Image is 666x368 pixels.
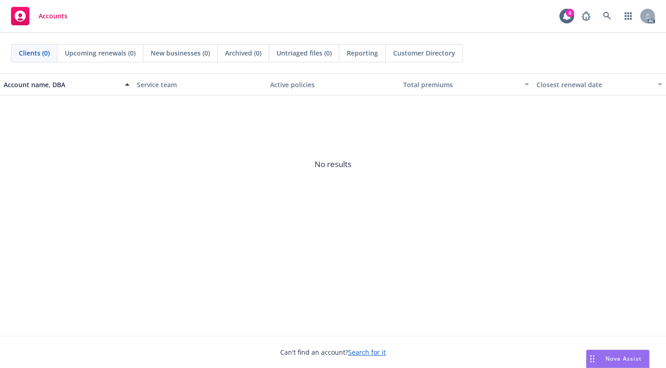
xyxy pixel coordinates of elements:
span: Accounts [39,12,68,20]
button: Nova Assist [586,350,649,368]
div: 6 [566,9,574,17]
a: Search for it [348,348,386,357]
span: Archived (0) [225,48,261,58]
div: Account name, DBA [4,80,119,89]
div: Drag to move [587,350,598,368]
button: Active policies [266,73,400,95]
span: Customer Directory [393,48,455,58]
span: Reporting [347,48,378,58]
a: Switch app [619,7,638,25]
span: Nova Assist [605,355,642,362]
a: Report a Bug [577,7,595,25]
span: Clients (0) [19,48,50,58]
span: Can't find an account? [280,347,386,357]
span: Upcoming renewals (0) [65,48,135,58]
button: Service team [133,73,266,95]
span: Untriaged files (0) [277,48,332,58]
button: Closest renewal date [533,73,666,95]
button: Total premiums [400,73,533,95]
div: Service team [137,80,263,89]
div: Closest renewal date [536,80,652,89]
div: Active policies [270,80,396,89]
span: New businesses (0) [151,48,210,58]
div: Total premiums [403,80,519,89]
a: Accounts [7,3,71,29]
a: Search [598,7,616,25]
